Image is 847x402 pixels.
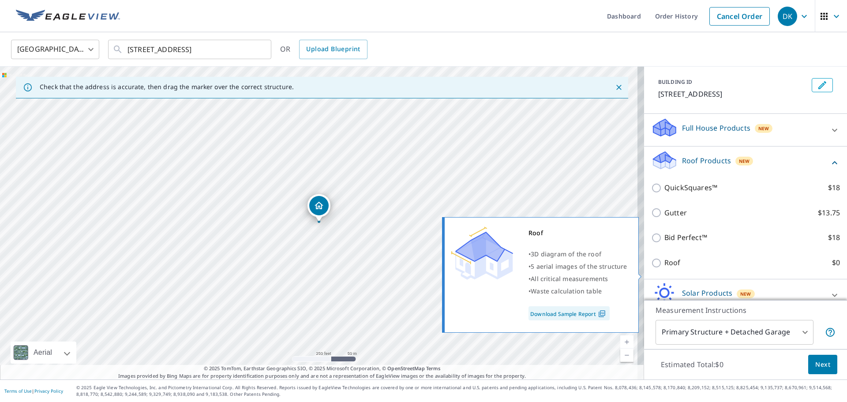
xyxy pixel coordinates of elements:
[299,40,367,59] a: Upload Blueprint
[740,290,751,297] span: New
[682,155,731,166] p: Roof Products
[613,82,625,93] button: Close
[11,37,99,62] div: [GEOGRAPHIC_DATA]
[682,123,750,133] p: Full House Products
[709,7,770,26] a: Cancel Order
[16,10,120,23] img: EV Logo
[531,287,602,295] span: Waste calculation table
[664,207,687,218] p: Gutter
[828,182,840,193] p: $18
[651,283,840,308] div: Solar ProductsNew
[682,288,732,298] p: Solar Products
[528,306,610,320] a: Download Sample Report
[664,232,707,243] p: Bid Perfect™
[307,194,330,222] div: Dropped pin, building 1, Residential property, 30448 N East End Ave Libertyville, IL 60048
[528,227,627,239] div: Roof
[280,40,367,59] div: OR
[34,388,63,394] a: Privacy Policy
[818,207,840,218] p: $13.75
[306,44,360,55] span: Upload Blueprint
[658,89,808,99] p: [STREET_ADDRESS]
[531,274,608,283] span: All critical measurements
[11,342,76,364] div: Aerial
[656,320,813,345] div: Primary Structure + Detached Garage
[387,365,424,372] a: OpenStreetMap
[825,327,836,338] span: Your report will include the primary structure and a detached garage if one exists.
[654,355,731,374] p: Estimated Total: $0
[596,310,608,318] img: Pdf Icon
[528,285,627,297] div: •
[664,257,681,268] p: Roof
[651,117,840,143] div: Full House ProductsNew
[451,227,513,280] img: Premium
[656,305,836,316] p: Measurement Instructions
[40,83,294,91] p: Check that the address is accurate, then drag the marker over the correct structure.
[127,37,253,62] input: Search by address or latitude-longitude
[4,388,63,394] p: |
[4,388,32,394] a: Terms of Use
[528,273,627,285] div: •
[664,182,717,193] p: QuickSquares™
[815,359,830,370] span: Next
[812,78,833,92] button: Edit building 1
[204,365,441,372] span: © 2025 TomTom, Earthstar Geographics SIO, © 2025 Microsoft Corporation, ©
[758,125,769,132] span: New
[651,150,840,175] div: Roof ProductsNew
[778,7,797,26] div: DK
[808,355,837,375] button: Next
[426,365,441,372] a: Terms
[620,349,633,362] a: Current Level 17, Zoom Out
[528,260,627,273] div: •
[528,248,627,260] div: •
[620,335,633,349] a: Current Level 17, Zoom In
[658,78,692,86] p: BUILDING ID
[828,232,840,243] p: $18
[31,342,55,364] div: Aerial
[531,262,627,271] span: 5 aerial images of the structure
[832,257,840,268] p: $0
[739,158,750,165] span: New
[76,384,843,398] p: © 2025 Eagle View Technologies, Inc. and Pictometry International Corp. All Rights Reserved. Repo...
[531,250,601,258] span: 3D diagram of the roof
